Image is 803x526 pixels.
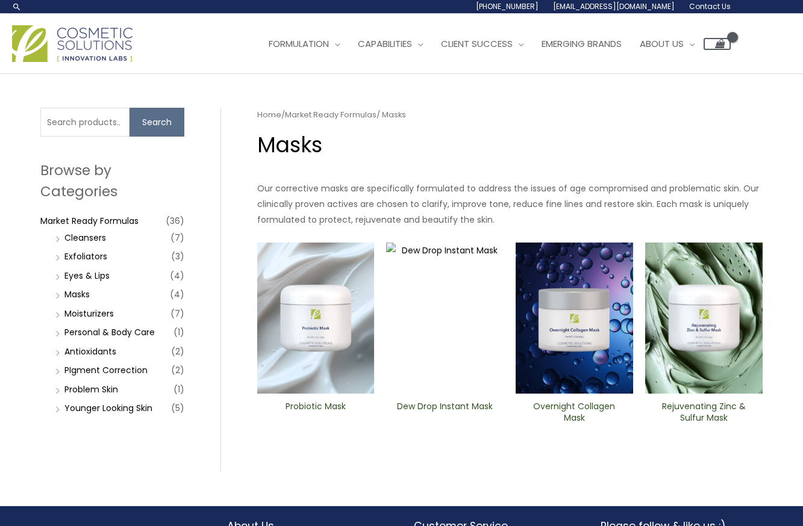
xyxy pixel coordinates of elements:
span: (1) [173,381,184,398]
span: (2) [171,362,184,379]
h2: Browse by Categories [40,160,184,201]
a: Market Ready Formulas [40,215,139,227]
a: Probiotic Mask [267,401,364,428]
img: Dew Drop Instant Mask [386,243,504,394]
nav: Site Navigation [251,26,731,62]
span: Emerging Brands [542,37,622,50]
span: [EMAIL_ADDRESS][DOMAIN_NAME] [553,1,675,11]
a: Overnight Collagen Mask [526,401,623,428]
a: PIgment Correction [64,364,148,376]
a: Rejuvenating Zinc & Sulfur ​Mask [655,401,752,428]
span: Contact Us [689,1,731,11]
h2: Overnight Collagen Mask [526,401,623,424]
span: (2) [171,343,184,360]
span: (3) [171,248,184,265]
a: Eyes & Lips [64,270,110,282]
a: Emerging Brands [533,26,631,62]
img: Rejuvenating Zinc & Sulfur ​Mask [645,243,763,394]
a: Younger Looking Skin [64,402,152,414]
a: Client Success [432,26,533,62]
h2: Dew Drop Instant Mask [396,401,493,424]
span: (1) [173,324,184,341]
h2: Probiotic Mask [267,401,364,424]
a: Exfoliators [64,250,107,262]
span: (4) [170,286,184,303]
a: Masks [64,288,90,300]
a: View Shopping Cart, empty [704,38,731,50]
p: Our corrective masks are specifically formulated to address the issues of age compromised and pro... [257,181,763,227]
a: Problem Skin [64,383,118,395]
span: Formulation [269,37,329,50]
img: Overnight Collagen Mask [516,243,633,394]
a: Personal & Body Care [64,326,155,338]
h1: Masks [257,130,763,159]
span: (4) [170,267,184,284]
img: Probiotic Mask [257,243,375,394]
a: Cleansers [64,232,106,244]
nav: Breadcrumb [257,108,763,122]
span: (5) [171,400,184,416]
a: Moisturizers [64,308,114,320]
span: Client Success [441,37,513,50]
span: [PHONE_NUMBER] [476,1,539,11]
span: (7) [170,305,184,322]
a: Search icon link [12,2,22,11]
a: Market Ready Formulas [285,109,377,120]
h2: Rejuvenating Zinc & Sulfur ​Mask [655,401,752,424]
a: Capabilities [349,26,432,62]
span: (36) [166,212,184,229]
a: Antioxidants [64,345,116,357]
input: Search products… [40,108,130,137]
span: About Us [640,37,684,50]
a: Dew Drop Instant Mask [396,401,493,428]
span: Capabilities [358,37,412,50]
a: About Us [631,26,704,62]
img: Cosmetic Solutions Logo [12,25,133,62]
span: (7) [170,229,184,246]
a: Formulation [260,26,349,62]
button: Search [130,108,184,137]
a: Home [257,109,281,120]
